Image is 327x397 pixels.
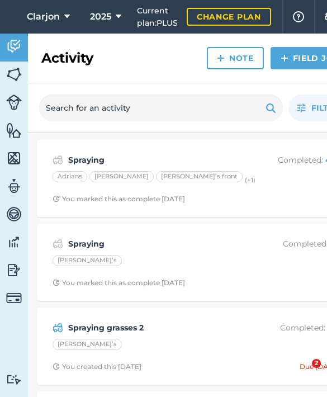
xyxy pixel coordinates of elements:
img: svg+xml;base64,PHN2ZyB4bWxucz0iaHR0cDovL3d3dy53My5vcmcvMjAwMC9zdmciIHdpZHRoPSI1NiIgaGVpZ2h0PSI2MC... [6,122,22,139]
img: svg+xml;base64,PHN2ZyB4bWxucz0iaHR0cDovL3d3dy53My5vcmcvMjAwMC9zdmciIHdpZHRoPSI1NiIgaGVpZ2h0PSI2MC... [6,66,22,83]
a: Note [207,47,264,69]
img: svg+xml;base64,PD94bWwgdmVyc2lvbj0iMS4wIiBlbmNvZGluZz0idXRmLTgiPz4KPCEtLSBHZW5lcmF0b3I6IEFkb2JlIE... [53,237,63,251]
img: svg+xml;base64,PD94bWwgdmVyc2lvbj0iMS4wIiBlbmNvZGluZz0idXRmLTgiPz4KPCEtLSBHZW5lcmF0b3I6IEFkb2JlIE... [53,153,63,167]
img: Clock with arrow pointing clockwise [53,363,60,370]
div: [PERSON_NAME]’s [53,339,122,350]
img: svg+xml;base64,PHN2ZyB4bWxucz0iaHR0cDovL3d3dy53My5vcmcvMjAwMC9zdmciIHdpZHRoPSIxNCIgaGVpZ2h0PSIyNC... [217,51,225,65]
img: Clock with arrow pointing clockwise [53,279,60,286]
strong: Spraying grasses 2 [68,322,245,334]
span: Current plan : PLUS [137,4,178,30]
img: svg+xml;base64,PD94bWwgdmVyc2lvbj0iMS4wIiBlbmNvZGluZz0idXRmLTgiPz4KPCEtLSBHZW5lcmF0b3I6IEFkb2JlIE... [6,38,22,55]
span: 2 [312,359,321,368]
div: You marked this as complete [DATE] [53,278,185,287]
img: svg+xml;base64,PD94bWwgdmVyc2lvbj0iMS4wIiBlbmNvZGluZz0idXRmLTgiPz4KPCEtLSBHZW5lcmF0b3I6IEFkb2JlIE... [6,290,22,306]
small: (+ 1 ) [245,176,255,184]
h2: Activity [41,49,93,67]
img: svg+xml;base64,PHN2ZyB4bWxucz0iaHR0cDovL3d3dy53My5vcmcvMjAwMC9zdmciIHdpZHRoPSIxOSIgaGVpZ2h0PSIyNC... [266,101,276,115]
div: [PERSON_NAME]’s [53,255,122,266]
img: A question mark icon [292,11,305,22]
div: Adrians [53,171,87,182]
img: svg+xml;base64,PHN2ZyB4bWxucz0iaHR0cDovL3d3dy53My5vcmcvMjAwMC9zdmciIHdpZHRoPSIxNCIgaGVpZ2h0PSIyNC... [281,51,288,65]
iframe: Intercom live chat [289,359,316,386]
strong: Spraying [68,154,245,166]
span: 2025 [90,10,111,23]
div: [PERSON_NAME]’s front [156,171,243,182]
img: svg+xml;base64,PD94bWwgdmVyc2lvbj0iMS4wIiBlbmNvZGluZz0idXRmLTgiPz4KPCEtLSBHZW5lcmF0b3I6IEFkb2JlIE... [6,94,22,110]
img: svg+xml;base64,PD94bWwgdmVyc2lvbj0iMS4wIiBlbmNvZGluZz0idXRmLTgiPz4KPCEtLSBHZW5lcmF0b3I6IEFkb2JlIE... [6,374,22,385]
span: Clarjon [27,10,60,23]
a: Change plan [187,8,271,26]
img: svg+xml;base64,PD94bWwgdmVyc2lvbj0iMS4wIiBlbmNvZGluZz0idXRmLTgiPz4KPCEtLSBHZW5lcmF0b3I6IEFkb2JlIE... [53,321,63,334]
strong: Spraying [68,238,245,250]
img: svg+xml;base64,PD94bWwgdmVyc2lvbj0iMS4wIiBlbmNvZGluZz0idXRmLTgiPz4KPCEtLSBHZW5lcmF0b3I6IEFkb2JlIE... [6,178,22,195]
img: svg+xml;base64,PHN2ZyB4bWxucz0iaHR0cDovL3d3dy53My5vcmcvMjAwMC9zdmciIHdpZHRoPSI1NiIgaGVpZ2h0PSI2MC... [6,150,22,167]
img: svg+xml;base64,PD94bWwgdmVyc2lvbj0iMS4wIiBlbmNvZGluZz0idXRmLTgiPz4KPCEtLSBHZW5lcmF0b3I6IEFkb2JlIE... [6,262,22,278]
div: You marked this as complete [DATE] [53,195,185,204]
div: [PERSON_NAME] [89,171,154,182]
img: svg+xml;base64,PD94bWwgdmVyc2lvbj0iMS4wIiBlbmNvZGluZz0idXRmLTgiPz4KPCEtLSBHZW5lcmF0b3I6IEFkb2JlIE... [6,206,22,223]
input: Search for an activity [39,94,283,121]
img: svg+xml;base64,PD94bWwgdmVyc2lvbj0iMS4wIiBlbmNvZGluZz0idXRmLTgiPz4KPCEtLSBHZW5lcmF0b3I6IEFkb2JlIE... [6,234,22,251]
img: Clock with arrow pointing clockwise [53,195,60,202]
div: You created this [DATE] [53,362,141,371]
